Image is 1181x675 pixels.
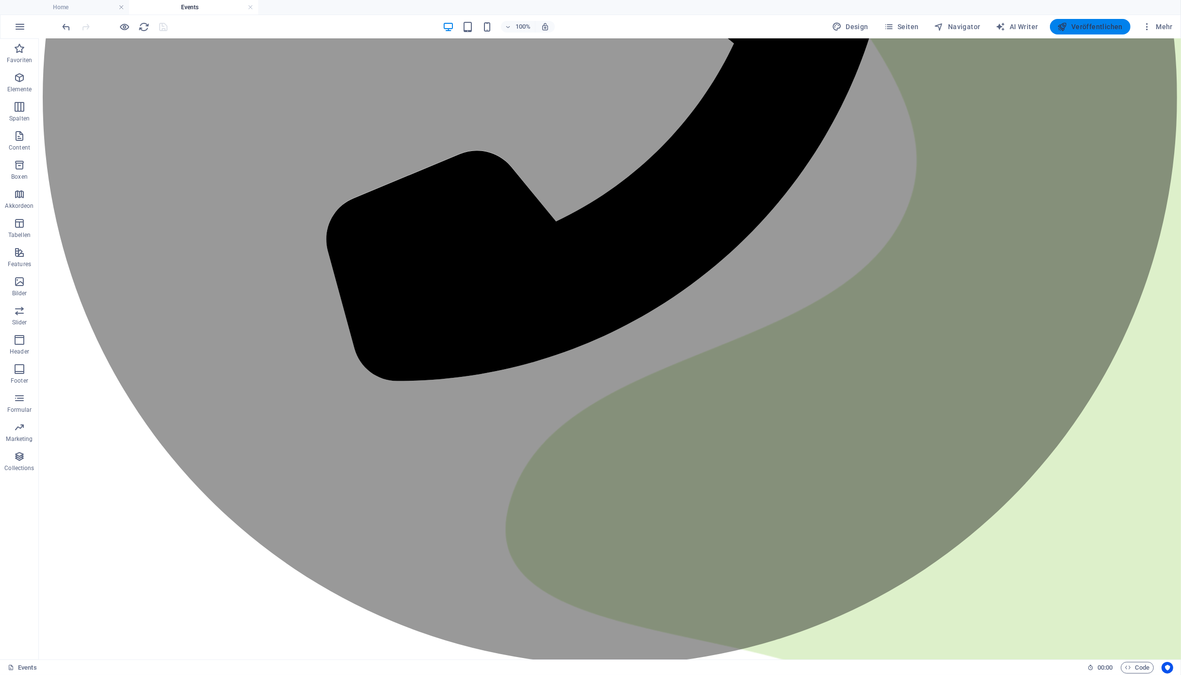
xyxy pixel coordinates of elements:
[139,21,150,33] i: Seite neu laden
[129,2,258,13] h4: Events
[10,348,29,355] p: Header
[9,144,30,152] p: Content
[61,21,72,33] i: Rückgängig: Text ändern (Strg+Z)
[1142,22,1173,32] span: Mehr
[1121,662,1154,674] button: Code
[934,22,981,32] span: Navigator
[828,19,872,34] div: Design (Strg+Alt+Y)
[1162,662,1173,674] button: Usercentrics
[1125,662,1149,674] span: Code
[12,289,27,297] p: Bilder
[12,319,27,326] p: Slider
[11,173,28,181] p: Boxen
[1098,662,1113,674] span: 00 00
[7,56,32,64] p: Favoriten
[516,21,531,33] h6: 100%
[11,377,28,385] p: Footer
[828,19,872,34] button: Design
[4,464,34,472] p: Collections
[1087,662,1113,674] h6: Session-Zeit
[7,406,32,414] p: Formular
[1104,664,1106,671] span: :
[1050,19,1131,34] button: Veröffentlichen
[6,435,33,443] p: Marketing
[7,85,32,93] p: Elemente
[1138,19,1177,34] button: Mehr
[996,22,1038,32] span: AI Writer
[541,22,549,31] i: Bei Größenänderung Zoomstufe automatisch an das gewählte Gerät anpassen.
[61,21,72,33] button: undo
[9,115,30,122] p: Spalten
[1058,22,1123,32] span: Veröffentlichen
[992,19,1042,34] button: AI Writer
[5,202,33,210] p: Akkordeon
[119,21,131,33] button: Klicke hier, um den Vorschau-Modus zu verlassen
[832,22,868,32] span: Design
[138,21,150,33] button: reload
[880,19,923,34] button: Seiten
[8,662,37,674] a: Klick, um Auswahl aufzuheben. Doppelklick öffnet Seitenverwaltung
[8,231,31,239] p: Tabellen
[884,22,919,32] span: Seiten
[501,21,535,33] button: 100%
[931,19,984,34] button: Navigator
[8,260,31,268] p: Features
